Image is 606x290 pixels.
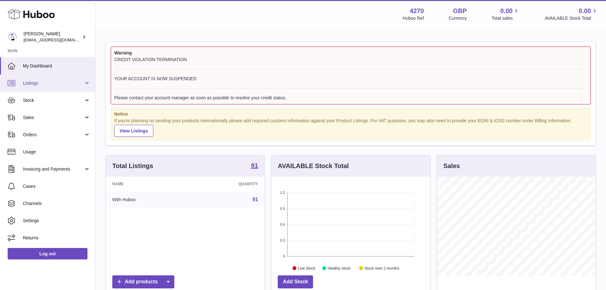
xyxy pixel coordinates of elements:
[114,125,153,137] a: View Listings
[190,177,264,191] th: Quantity
[280,191,285,195] text: 1.2
[106,191,190,208] td: With Huboo
[23,80,84,86] span: Listings
[278,162,349,170] h3: AVAILABLE Stock Total
[23,132,84,138] span: Orders
[280,207,285,210] text: 0.9
[453,7,467,15] strong: GBP
[114,118,587,137] div: If you're planning on sending your products internationally please add required customs informati...
[23,115,84,121] span: Sales
[24,31,81,43] div: [PERSON_NAME]
[278,275,313,288] a: Add Stock
[280,223,285,226] text: 0.6
[24,37,94,42] span: [EMAIL_ADDRESS][DOMAIN_NAME]
[8,32,17,42] img: internalAdmin-4270@internal.huboo.com
[23,63,90,69] span: My Dashboard
[403,15,424,21] div: Huboo Ref
[280,238,285,242] text: 0.3
[23,183,90,189] span: Cases
[443,162,460,170] h3: Sales
[23,201,90,207] span: Channels
[23,149,90,155] span: Usage
[410,7,424,15] strong: 4270
[298,266,316,271] text: Low Stock
[112,275,174,288] a: Add products
[114,111,587,117] strong: Notice
[106,177,190,191] th: Name
[545,7,598,21] a: 0.00 AVAILABLE Stock Total
[23,235,90,241] span: Returns
[23,166,84,172] span: Invoicing and Payments
[500,7,513,15] span: 0.00
[328,266,351,271] text: Healthy stock
[251,162,258,169] strong: 91
[114,57,587,101] div: CREDIT VIOLATION TERMINATION YOUR ACCOUNT IS NOW SUSPENDED Please contact your account manager as...
[449,15,467,21] div: Currency
[251,162,258,170] a: 91
[112,162,153,170] h3: Total Listings
[114,50,587,56] strong: Warning
[283,254,285,258] text: 0
[365,266,399,271] text: Stock over 2 months
[579,7,591,15] span: 0.00
[8,248,87,259] a: Log out
[253,197,258,202] a: 91
[23,97,84,103] span: Stock
[23,218,90,224] span: Settings
[545,15,598,21] span: AVAILABLE Stock Total
[491,15,520,21] span: Total sales
[491,7,520,21] a: 0.00 Total sales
